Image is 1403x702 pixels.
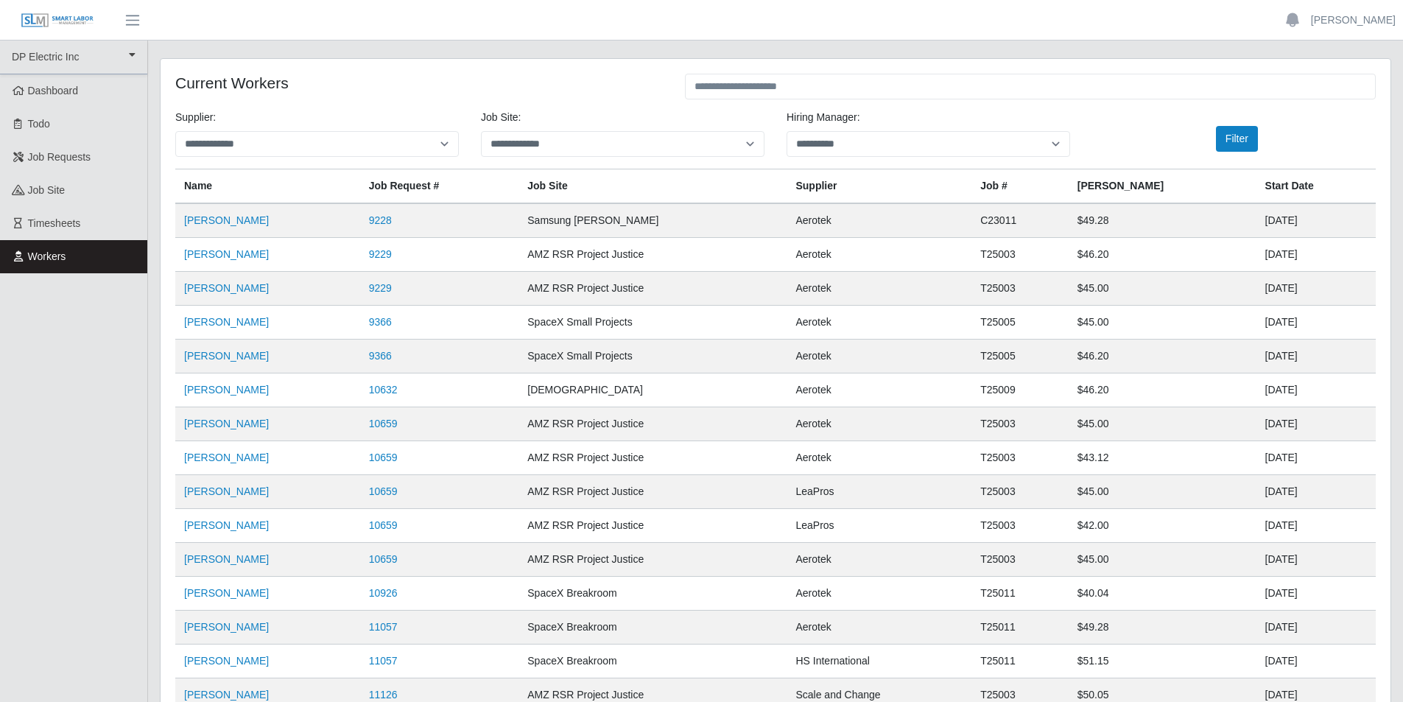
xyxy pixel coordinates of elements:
[971,645,1069,678] td: T25011
[971,543,1069,577] td: T25003
[1069,475,1256,509] td: $45.00
[787,645,971,678] td: HS International
[971,611,1069,645] td: T25011
[184,316,269,328] a: [PERSON_NAME]
[971,238,1069,272] td: T25003
[184,418,269,429] a: [PERSON_NAME]
[1069,272,1256,306] td: $45.00
[518,272,787,306] td: AMZ RSR Project Justice
[28,184,66,196] span: job site
[1256,543,1376,577] td: [DATE]
[369,587,398,599] a: 10926
[369,485,398,497] a: 10659
[518,373,787,407] td: [DEMOGRAPHIC_DATA]
[184,519,269,531] a: [PERSON_NAME]
[369,316,392,328] a: 9366
[369,621,398,633] a: 11057
[787,306,971,340] td: Aerotek
[184,655,269,667] a: [PERSON_NAME]
[971,509,1069,543] td: T25003
[28,217,81,229] span: Timesheets
[787,169,971,204] th: Supplier
[518,407,787,441] td: AMZ RSR Project Justice
[518,645,787,678] td: SpaceX Breakroom
[360,169,519,204] th: Job Request #
[518,441,787,475] td: AMZ RSR Project Justice
[184,621,269,633] a: [PERSON_NAME]
[1069,373,1256,407] td: $46.20
[971,169,1069,204] th: Job #
[481,110,521,125] label: job site:
[369,282,392,294] a: 9229
[787,238,971,272] td: Aerotek
[1256,373,1376,407] td: [DATE]
[369,519,398,531] a: 10659
[787,340,971,373] td: Aerotek
[787,577,971,611] td: Aerotek
[1069,340,1256,373] td: $46.20
[369,655,398,667] a: 11057
[1069,543,1256,577] td: $45.00
[175,169,360,204] th: Name
[369,452,398,463] a: 10659
[21,13,94,29] img: SLM Logo
[787,441,971,475] td: Aerotek
[1256,577,1376,611] td: [DATE]
[28,250,66,262] span: Workers
[1069,407,1256,441] td: $45.00
[369,689,398,701] a: 11126
[1256,407,1376,441] td: [DATE]
[28,118,50,130] span: Todo
[787,110,860,125] label: Hiring Manager:
[971,340,1069,373] td: T25005
[1069,441,1256,475] td: $43.12
[1256,340,1376,373] td: [DATE]
[1069,509,1256,543] td: $42.00
[971,407,1069,441] td: T25003
[971,441,1069,475] td: T25003
[1311,13,1396,28] a: [PERSON_NAME]
[971,272,1069,306] td: T25003
[1069,238,1256,272] td: $46.20
[175,74,663,92] h4: Current Workers
[28,85,79,96] span: Dashboard
[184,214,269,226] a: [PERSON_NAME]
[369,248,392,260] a: 9229
[787,611,971,645] td: Aerotek
[518,340,787,373] td: SpaceX Small Projects
[1256,203,1376,238] td: [DATE]
[1256,441,1376,475] td: [DATE]
[1256,272,1376,306] td: [DATE]
[1069,169,1256,204] th: [PERSON_NAME]
[518,238,787,272] td: AMZ RSR Project Justice
[184,587,269,599] a: [PERSON_NAME]
[518,509,787,543] td: AMZ RSR Project Justice
[971,203,1069,238] td: C23011
[369,384,398,396] a: 10632
[369,214,392,226] a: 9228
[369,418,398,429] a: 10659
[369,553,398,565] a: 10659
[175,110,216,125] label: Supplier:
[787,407,971,441] td: Aerotek
[1256,645,1376,678] td: [DATE]
[184,689,269,701] a: [PERSON_NAME]
[1256,611,1376,645] td: [DATE]
[518,611,787,645] td: SpaceX Breakroom
[787,475,971,509] td: LeaPros
[1256,509,1376,543] td: [DATE]
[1256,169,1376,204] th: Start Date
[971,475,1069,509] td: T25003
[787,272,971,306] td: Aerotek
[518,169,787,204] th: job site
[1069,306,1256,340] td: $45.00
[1069,577,1256,611] td: $40.04
[28,151,91,163] span: Job Requests
[971,306,1069,340] td: T25005
[1256,238,1376,272] td: [DATE]
[1069,611,1256,645] td: $49.28
[184,350,269,362] a: [PERSON_NAME]
[184,452,269,463] a: [PERSON_NAME]
[184,553,269,565] a: [PERSON_NAME]
[184,384,269,396] a: [PERSON_NAME]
